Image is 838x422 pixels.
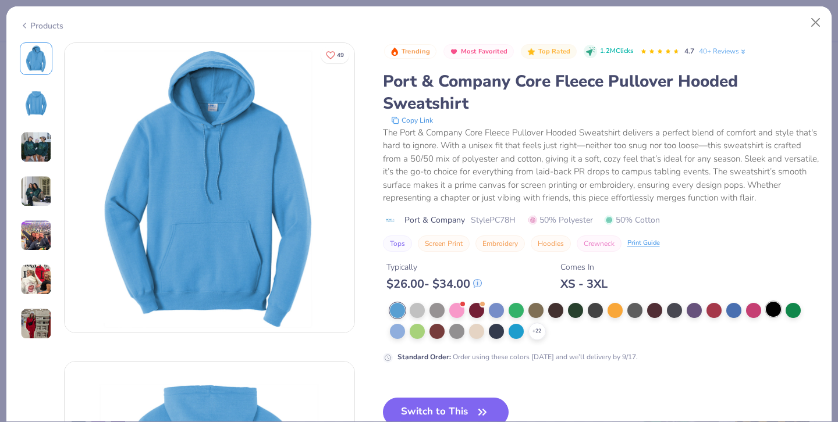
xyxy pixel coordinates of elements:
[404,214,465,226] span: Port & Company
[388,115,436,126] button: copy to clipboard
[20,176,52,207] img: User generated content
[528,214,593,226] span: 50% Polyester
[532,327,541,335] span: + 22
[390,47,399,56] img: Trending sort
[20,220,52,251] img: User generated content
[22,45,50,73] img: Front
[383,216,399,225] img: brand logo
[22,89,50,117] img: Back
[397,352,638,362] div: Order using these colors [DATE] and we’ll delivery by 9/17.
[538,48,571,55] span: Top Rated
[605,214,660,226] span: 50% Cotton
[20,131,52,163] img: User generated content
[521,44,577,59] button: Badge Button
[383,235,412,252] button: Tops
[386,261,482,273] div: Typically
[640,42,680,61] div: 4.7 Stars
[627,238,660,248] div: Print Guide
[560,261,608,273] div: Comes In
[443,44,514,59] button: Badge Button
[449,47,459,56] img: Most Favorited sort
[684,47,694,56] span: 4.7
[600,47,633,56] span: 1.2M Clicks
[20,20,63,32] div: Products
[577,235,622,252] button: Crewneck
[531,235,571,252] button: Hoodies
[461,48,507,55] span: Most Favorited
[386,277,482,291] div: $ 26.00 - $ 34.00
[20,308,52,339] img: User generated content
[20,264,52,295] img: User generated content
[527,47,536,56] img: Top Rated sort
[383,70,819,115] div: Port & Company Core Fleece Pullover Hooded Sweatshirt
[384,44,436,59] button: Badge Button
[560,277,608,291] div: XS - 3XL
[402,48,430,55] span: Trending
[418,235,470,252] button: Screen Print
[699,46,747,56] a: 40+ Reviews
[337,52,344,58] span: 49
[397,352,451,362] strong: Standard Order :
[805,12,827,34] button: Close
[65,43,354,332] img: Front
[321,47,349,63] button: Like
[471,214,516,226] span: Style PC78H
[383,126,819,205] div: The Port & Company Core Fleece Pullover Hooded Sweatshirt delivers a perfect blend of comfort and...
[475,235,525,252] button: Embroidery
